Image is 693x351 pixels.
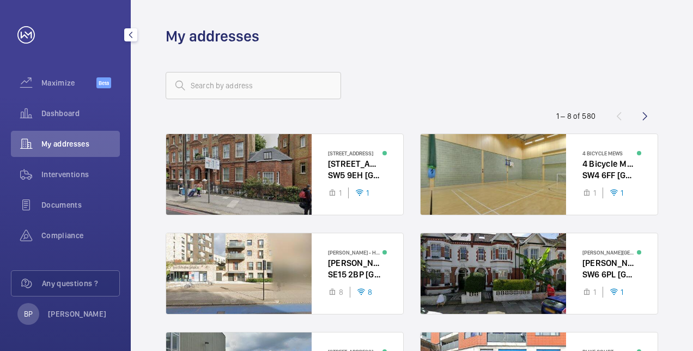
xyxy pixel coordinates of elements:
span: Compliance [41,230,120,241]
p: BP [24,308,33,319]
span: Maximize [41,77,96,88]
div: 1 – 8 of 580 [556,111,595,122]
span: Dashboard [41,108,120,119]
span: Documents [41,199,120,210]
p: [PERSON_NAME] [48,308,107,319]
input: Search by address [166,72,341,99]
span: Any questions ? [42,278,119,289]
span: My addresses [41,138,120,149]
h1: My addresses [166,26,259,46]
span: Beta [96,77,111,88]
span: Interventions [41,169,120,180]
